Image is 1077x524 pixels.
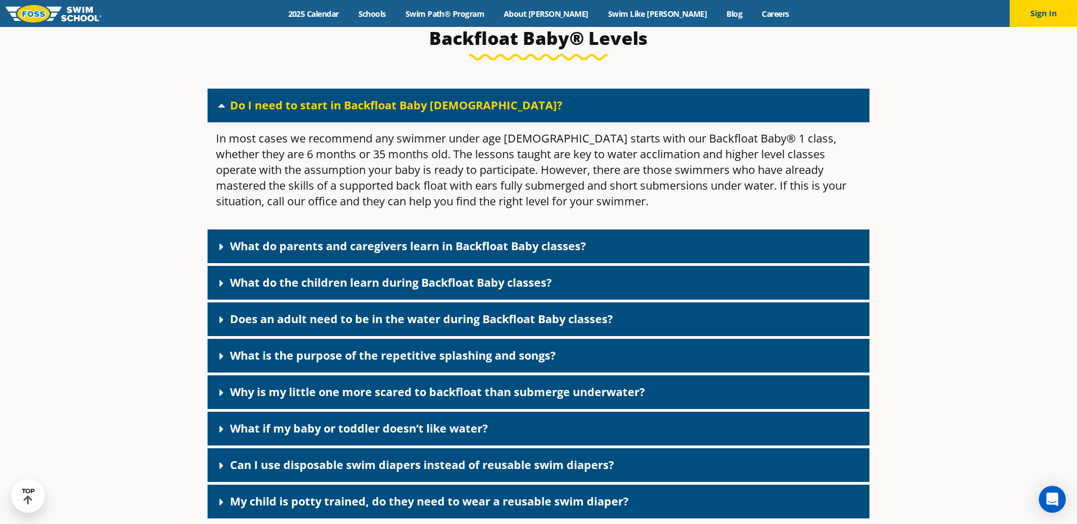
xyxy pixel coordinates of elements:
a: Careers [752,8,799,19]
a: 2025 Calendar [278,8,348,19]
a: Does an adult need to be in the water during Backfloat Baby classes? [230,311,613,327]
p: In most cases we recommend any swimmer under age [DEMOGRAPHIC_DATA] starts with our Backfloat Bab... [216,131,861,209]
a: What do parents and caregivers learn in Backfloat Baby classes? [230,238,586,254]
div: What is the purpose of the repetitive splashing and songs? [208,339,869,373]
h3: Backfloat Baby® Levels [274,27,803,49]
a: What is the purpose of the repetitive splashing and songs? [230,348,556,363]
a: What if my baby or toddler doesn’t like water? [230,421,488,436]
a: About [PERSON_NAME] [494,8,599,19]
a: Swim Like [PERSON_NAME] [598,8,717,19]
div: What do parents and caregivers learn in Backfloat Baby classes? [208,229,869,263]
a: Can I use disposable swim diapers instead of reusable swim diapers? [230,457,614,472]
a: Why is my little one more scared to backfloat than submerge underwater? [230,384,645,399]
div: Can I use disposable swim diapers instead of reusable swim diapers? [208,448,869,482]
a: Blog [717,8,752,19]
div: TOP [22,488,35,505]
a: Do I need to start in Backfloat Baby [DEMOGRAPHIC_DATA]? [230,98,563,113]
div: Why is my little one more scared to backfloat than submerge underwater? [208,375,869,409]
div: My child is potty trained, do they need to wear a reusable swim diaper? [208,485,869,518]
a: Schools [348,8,395,19]
a: What do the children learn during Backfloat Baby classes? [230,275,552,290]
div: Does an adult need to be in the water during Backfloat Baby classes? [208,302,869,336]
div: What if my baby or toddler doesn’t like water? [208,412,869,445]
div: Do I need to start in Backfloat Baby [DEMOGRAPHIC_DATA]? [208,122,869,227]
a: My child is potty trained, do they need to wear a reusable swim diaper? [230,494,629,509]
div: What do the children learn during Backfloat Baby classes? [208,266,869,300]
img: FOSS Swim School Logo [6,5,102,22]
div: Open Intercom Messenger [1039,486,1066,513]
div: Do I need to start in Backfloat Baby [DEMOGRAPHIC_DATA]? [208,89,869,122]
a: Swim Path® Program [395,8,494,19]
